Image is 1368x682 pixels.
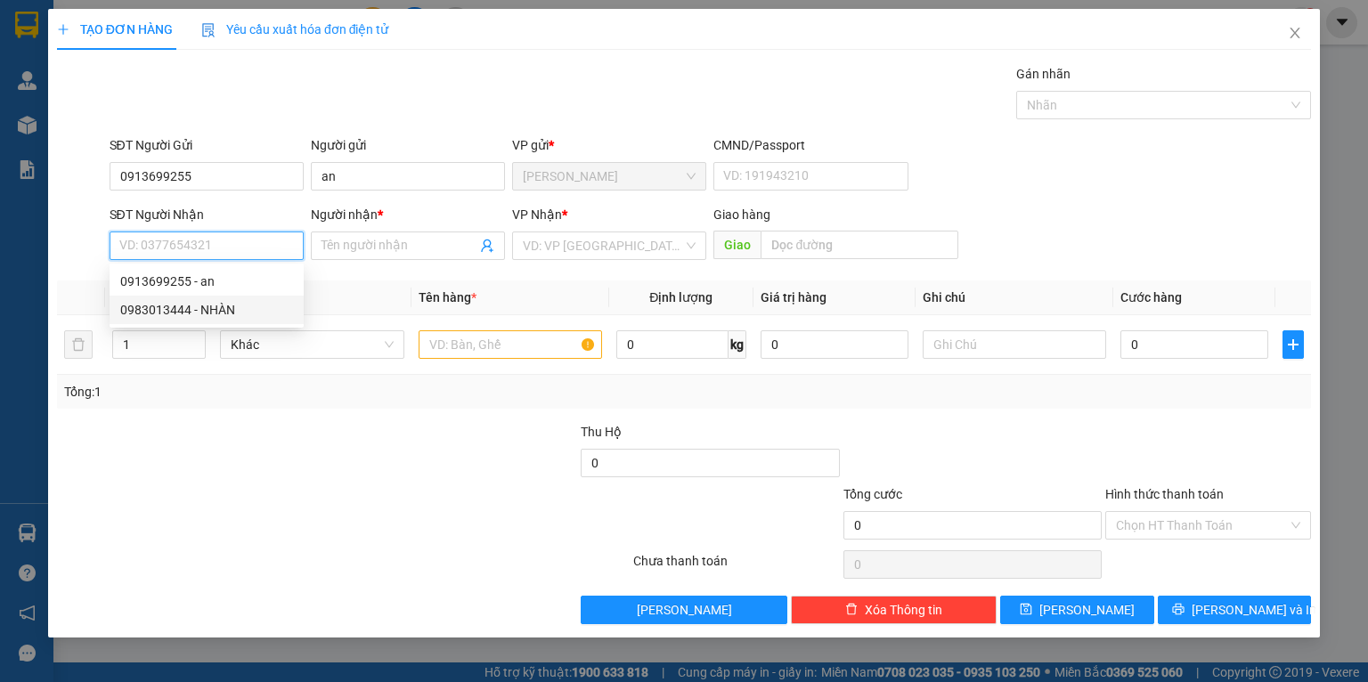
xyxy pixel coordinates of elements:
[57,22,173,37] span: TẠO ĐƠN HÀNG
[110,205,304,224] div: SĐT Người Nhận
[480,239,494,253] span: user-add
[1288,26,1302,40] span: close
[843,487,902,501] span: Tổng cước
[729,330,746,359] span: kg
[791,596,997,624] button: deleteXóa Thông tin
[761,231,958,259] input: Dọc đường
[57,23,69,36] span: plus
[110,267,304,296] div: 0913699255 - an
[120,300,293,320] div: 0983013444 - NHÀN
[193,22,236,65] img: logo.jpg
[1282,330,1304,359] button: plus
[110,135,304,155] div: SĐT Người Gửi
[201,23,216,37] img: icon
[110,296,304,324] div: 0983013444 - NHÀN
[761,330,908,359] input: 0
[916,280,1113,315] th: Ghi chú
[845,603,858,617] span: delete
[512,135,706,155] div: VP gửi
[523,163,696,190] span: Phạm Ngũ Lão
[1283,337,1303,352] span: plus
[419,330,602,359] input: VD: Bàn, Ghế
[649,290,712,304] span: Định lượng
[1192,600,1316,620] span: [PERSON_NAME] và In
[713,135,908,155] div: CMND/Passport
[64,382,529,402] div: Tổng: 1
[22,115,101,199] b: [PERSON_NAME]
[713,231,761,259] span: Giao
[581,425,622,439] span: Thu Hộ
[1158,596,1312,624] button: printer[PERSON_NAME] và In
[150,85,245,107] li: (c) 2017
[1016,67,1071,81] label: Gán nhãn
[115,26,171,141] b: BIÊN NHẬN GỬI HÀNG
[311,135,505,155] div: Người gửi
[761,290,826,304] span: Giá trị hàng
[231,331,393,358] span: Khác
[713,207,770,222] span: Giao hàng
[865,600,942,620] span: Xóa Thông tin
[64,330,93,359] button: delete
[419,290,476,304] span: Tên hàng
[1000,596,1154,624] button: save[PERSON_NAME]
[512,207,562,222] span: VP Nhận
[1105,487,1224,501] label: Hình thức thanh toán
[311,205,505,224] div: Người nhận
[1039,600,1135,620] span: [PERSON_NAME]
[120,272,293,291] div: 0913699255 - an
[1172,603,1185,617] span: printer
[923,330,1106,359] input: Ghi Chú
[150,68,245,82] b: [DOMAIN_NAME]
[22,22,111,111] img: logo.jpg
[1020,603,1032,617] span: save
[1120,290,1182,304] span: Cước hàng
[637,600,732,620] span: [PERSON_NAME]
[201,22,389,37] span: Yêu cầu xuất hóa đơn điện tử
[1270,9,1320,59] button: Close
[581,596,786,624] button: [PERSON_NAME]
[631,551,841,582] div: Chưa thanh toán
